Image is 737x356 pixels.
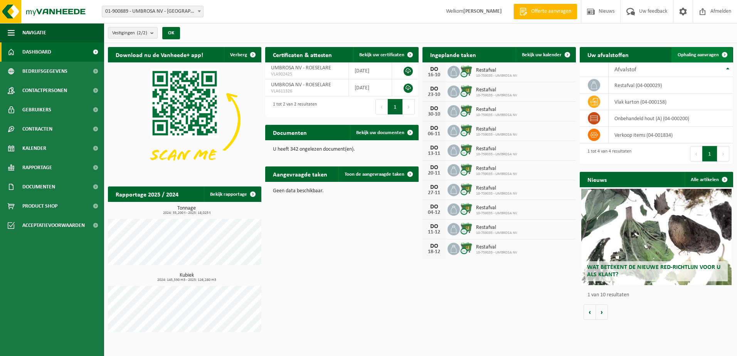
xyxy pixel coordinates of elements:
h2: Ingeplande taken [422,47,484,62]
td: vlak karton (04-000158) [609,94,733,110]
div: 04-12 [426,210,442,215]
span: 10-759035 - UMBROSA NV [476,172,517,176]
button: 1 [388,99,403,114]
count: (2/2) [137,30,147,35]
span: Restafval [476,205,517,211]
h3: Kubiek [112,273,261,282]
span: 01-900889 - UMBROSA NV - ROESELARE [102,6,204,17]
span: Restafval [476,185,517,191]
a: Bekijk uw kalender [516,47,575,62]
span: Contactpersonen [22,81,67,100]
span: 10-759035 - UMBROSA NV [476,133,517,137]
td: onbehandeld hout (A) (04-000200) [609,110,733,127]
span: Restafval [476,244,517,250]
span: 10-759035 - UMBROSA NV [476,211,517,216]
h2: Aangevraagde taken [265,166,335,181]
span: Acceptatievoorwaarden [22,216,85,235]
span: Dashboard [22,42,51,62]
button: Previous [690,146,702,161]
td: [DATE] [349,62,392,79]
span: Restafval [476,146,517,152]
img: WB-0770-CU [460,202,473,215]
img: WB-0770-CU [460,222,473,235]
span: Verberg [230,52,247,57]
a: Ophaling aanvragen [671,47,732,62]
span: Rapportage [22,158,52,177]
h3: Tonnage [112,206,261,215]
a: Alle artikelen [685,172,732,187]
h2: Certificaten & attesten [265,47,340,62]
div: 06-11 [426,131,442,137]
span: Contracten [22,119,52,139]
button: Previous [375,99,388,114]
span: Restafval [476,87,517,93]
p: 1 van 10 resultaten [587,292,729,298]
span: 10-759035 - UMBROSA NV [476,191,517,196]
span: 10-759035 - UMBROSA NV [476,93,517,98]
a: Toon de aangevraagde taken [338,166,418,182]
div: DO [426,184,442,190]
button: Vorige [584,304,596,320]
div: 1 tot 4 van 4 resultaten [584,145,631,162]
button: Next [717,146,729,161]
div: DO [426,204,442,210]
span: Bekijk uw documenten [356,130,404,135]
span: 2024: 145,530 m3 - 2025: 126,280 m3 [112,278,261,282]
div: 23-10 [426,92,442,97]
strong: [PERSON_NAME] [463,8,502,14]
span: Gebruikers [22,100,51,119]
span: Wat betekent de nieuwe RED-richtlijn voor u als klant? [587,264,720,278]
button: Next [403,99,415,114]
div: 18-12 [426,249,442,255]
a: Bekijk uw certificaten [353,47,418,62]
span: Restafval [476,225,517,231]
h2: Uw afvalstoffen [580,47,636,62]
div: DO [426,86,442,92]
div: 20-11 [426,171,442,176]
span: Navigatie [22,23,46,42]
img: WB-0770-CU [460,84,473,97]
td: verkoop items (04-001834) [609,127,733,143]
div: 16-10 [426,72,442,78]
button: 1 [702,146,717,161]
span: 2024: 35,200 t - 2025: 18,025 t [112,211,261,215]
div: 13-11 [426,151,442,156]
img: WB-0770-CU [460,124,473,137]
span: VLA902425 [271,71,343,77]
span: Bekijk uw kalender [522,52,562,57]
img: WB-0770-CU [460,143,473,156]
span: Vestigingen [112,27,147,39]
img: WB-0770-CU [460,183,473,196]
span: VLA611326 [271,88,343,94]
div: DO [426,125,442,131]
span: Kalender [22,139,46,158]
img: WB-0770-CU [460,163,473,176]
button: OK [162,27,180,39]
img: WB-0770-CU [460,242,473,255]
a: Offerte aanvragen [513,4,577,19]
span: Restafval [476,67,517,74]
span: Restafval [476,107,517,113]
span: Product Shop [22,196,57,216]
div: 27-11 [426,190,442,196]
span: 10-759035 - UMBROSA NV [476,74,517,78]
a: Bekijk rapportage [204,186,261,202]
span: 10-759035 - UMBROSA NV [476,231,517,235]
span: Offerte aanvragen [529,8,573,15]
span: UMBROSA NV - ROESELARE [271,82,331,88]
span: Documenten [22,177,55,196]
p: Geen data beschikbaar. [273,188,411,194]
div: DO [426,145,442,151]
span: UMBROSA NV - ROESELARE [271,65,331,71]
td: [DATE] [349,79,392,96]
span: Afvalstof [614,67,636,73]
img: WB-0770-CU [460,65,473,78]
span: Bedrijfsgegevens [22,62,67,81]
span: Bekijk uw certificaten [359,52,404,57]
p: U heeft 342 ongelezen document(en). [273,147,411,152]
a: Wat betekent de nieuwe RED-richtlijn voor u als klant? [581,189,732,285]
span: 10-759035 - UMBROSA NV [476,250,517,255]
h2: Nieuws [580,172,614,187]
div: DO [426,243,442,249]
div: 1 tot 2 van 2 resultaten [269,98,317,115]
